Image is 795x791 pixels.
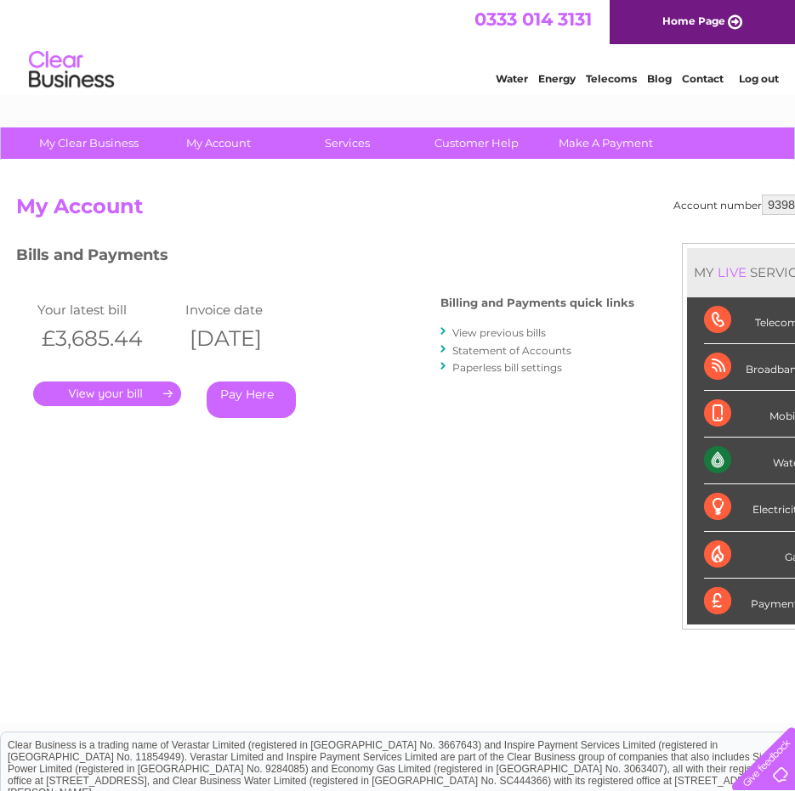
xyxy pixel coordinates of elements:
[181,321,329,356] th: [DATE]
[277,127,417,159] a: Services
[181,298,329,321] td: Invoice date
[647,72,672,85] a: Blog
[148,127,288,159] a: My Account
[28,44,115,96] img: logo.png
[33,298,181,321] td: Your latest bill
[19,127,159,159] a: My Clear Business
[207,381,296,418] a: Pay Here
[538,72,576,85] a: Energy
[682,72,724,85] a: Contact
[739,72,779,85] a: Log out
[536,127,676,159] a: Make A Payment
[33,381,181,406] a: .
[406,127,547,159] a: Customer Help
[586,72,637,85] a: Telecoms
[452,326,546,339] a: View previous bills
[714,264,750,280] div: LIVE
[452,361,562,374] a: Paperless bill settings
[33,321,181,356] th: £3,685.44
[474,8,592,30] a: 0333 014 3131
[16,243,634,273] h3: Bills and Payments
[496,72,528,85] a: Water
[440,297,634,309] h4: Billing and Payments quick links
[452,344,571,357] a: Statement of Accounts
